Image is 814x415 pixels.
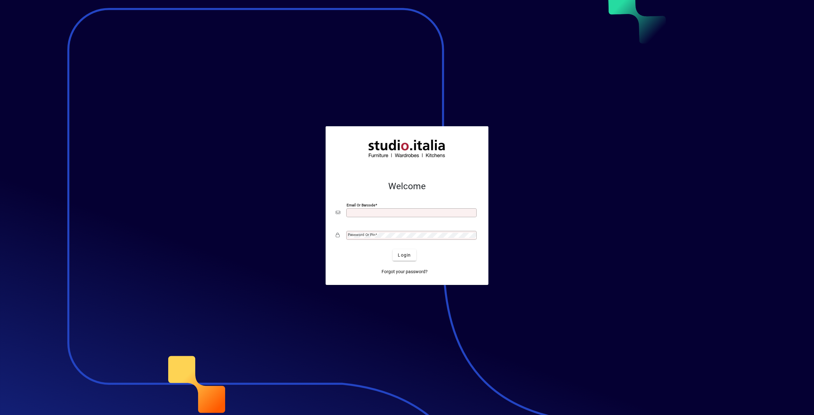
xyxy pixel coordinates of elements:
h2: Welcome [336,181,478,192]
button: Login [393,249,416,261]
mat-label: Email or Barcode [347,203,375,207]
span: Forgot your password? [382,268,428,275]
a: Forgot your password? [379,266,430,277]
span: Login [398,252,411,259]
mat-label: Password or Pin [348,232,375,237]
